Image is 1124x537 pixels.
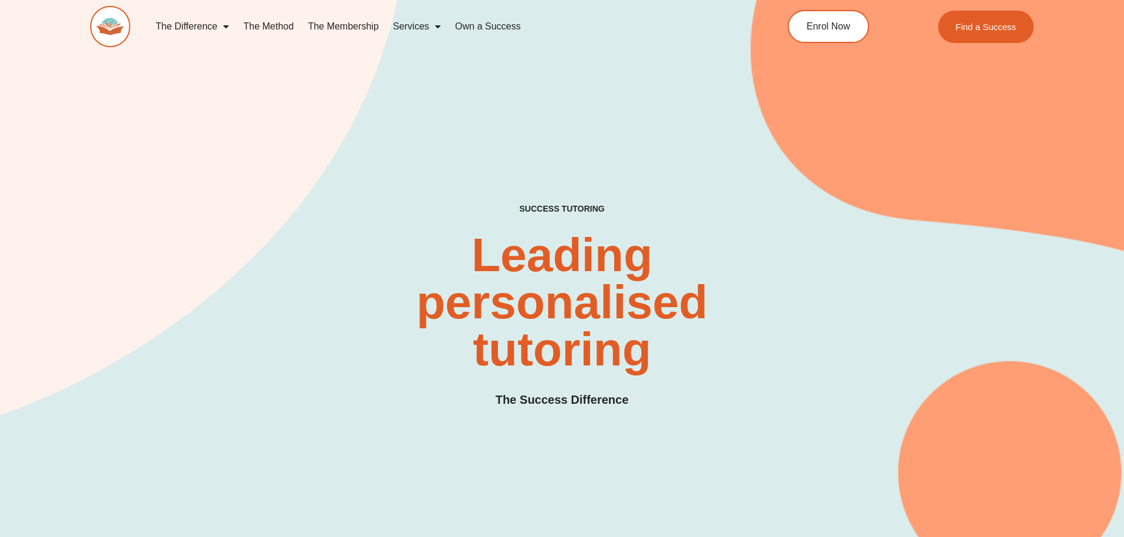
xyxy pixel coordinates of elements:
a: Enrol Now [788,10,869,43]
h3: The Success Difference [496,391,629,409]
span: Find a Success [956,22,1017,31]
h2: Leading personalised tutoring [349,232,776,373]
a: The Difference [149,13,237,40]
a: The Method [236,13,300,40]
span: Enrol Now [807,22,850,31]
a: Own a Success [448,13,527,40]
h4: SUCCESS TUTORING​ [422,204,702,214]
a: Services [386,13,448,40]
a: Find a Success [938,11,1034,43]
a: The Membership [301,13,386,40]
nav: Menu [149,13,734,40]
